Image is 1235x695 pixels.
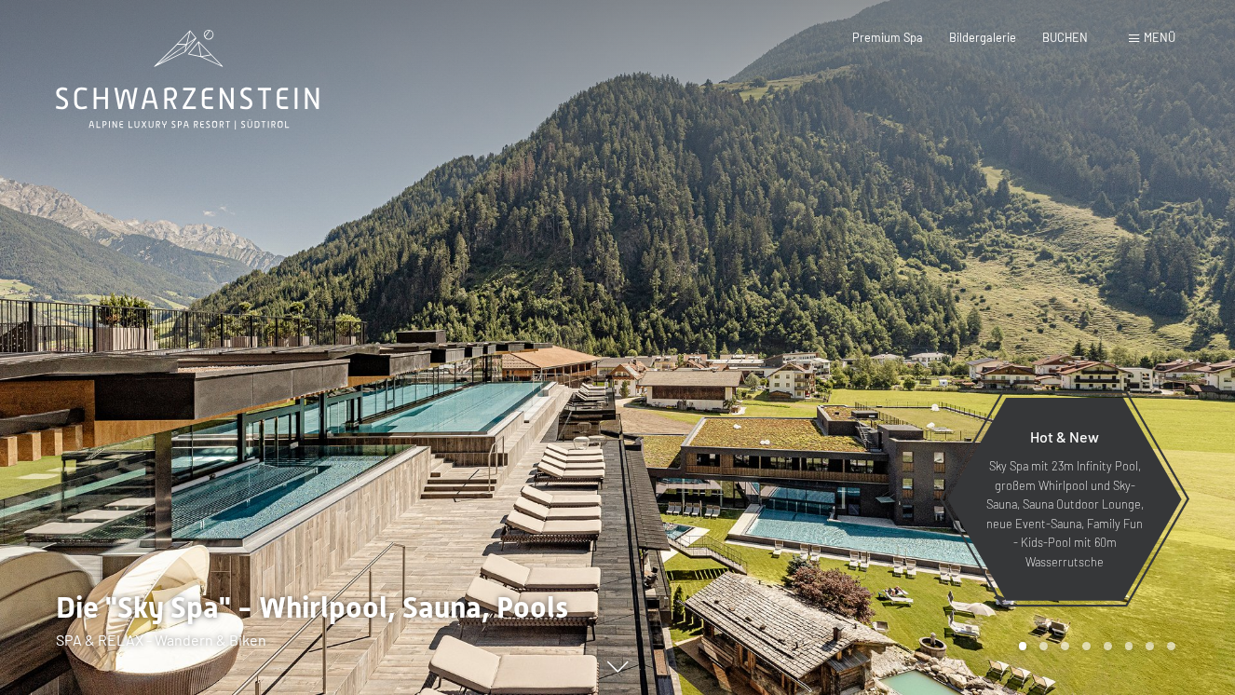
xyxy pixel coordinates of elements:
div: Carousel Page 4 [1082,642,1091,650]
div: Carousel Page 5 [1104,642,1112,650]
div: Carousel Pagination [1012,642,1175,650]
span: Menü [1144,30,1175,45]
a: BUCHEN [1042,30,1088,45]
a: Premium Spa [852,30,923,45]
div: Carousel Page 3 [1061,642,1069,650]
div: Carousel Page 7 [1146,642,1154,650]
div: Carousel Page 1 (Current Slide) [1019,642,1027,650]
span: Hot & New [1030,428,1099,445]
div: Carousel Page 8 [1167,642,1175,650]
div: Carousel Page 6 [1125,642,1133,650]
div: Carousel Page 2 [1039,642,1048,650]
a: Hot & New Sky Spa mit 23m Infinity Pool, großem Whirlpool und Sky-Sauna, Sauna Outdoor Lounge, ne... [946,397,1183,602]
a: Bildergalerie [949,30,1016,45]
p: Sky Spa mit 23m Infinity Pool, großem Whirlpool und Sky-Sauna, Sauna Outdoor Lounge, neue Event-S... [984,457,1146,571]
